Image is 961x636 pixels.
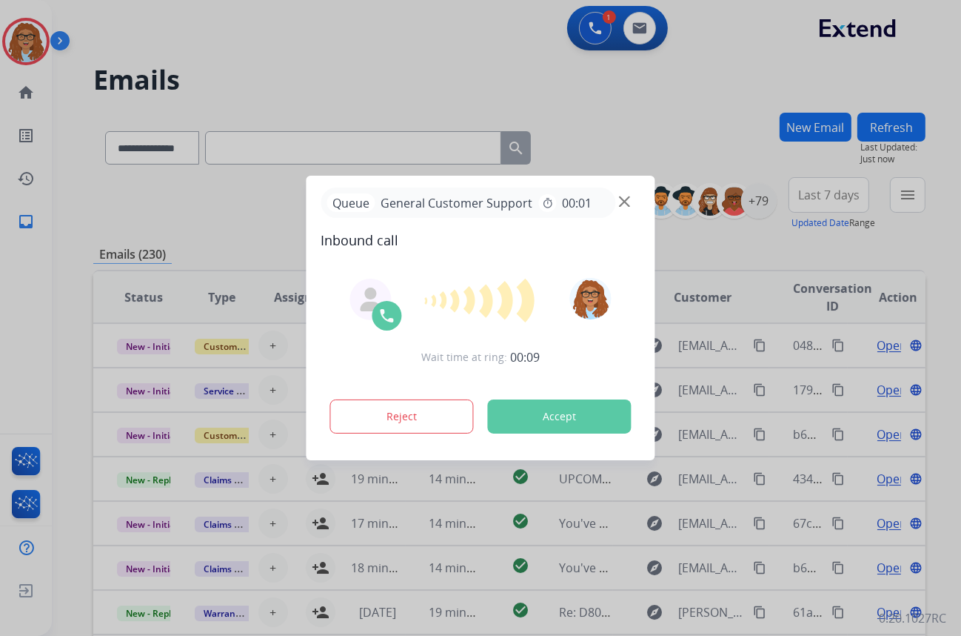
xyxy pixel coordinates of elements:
img: close-button [619,196,630,208]
span: Wait time at ring: [421,350,507,365]
button: Accept [488,400,632,434]
button: Reject [330,400,474,434]
p: 0.20.1027RC [879,609,946,627]
span: 00:09 [510,348,540,366]
img: call-icon [378,307,396,325]
span: Inbound call [321,230,640,251]
p: Queue [327,193,375,212]
mat-icon: timer [542,197,554,209]
img: avatar [569,278,611,319]
span: 00:01 [563,194,592,212]
span: General Customer Support [375,194,539,212]
img: agent-avatar [359,288,383,311]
